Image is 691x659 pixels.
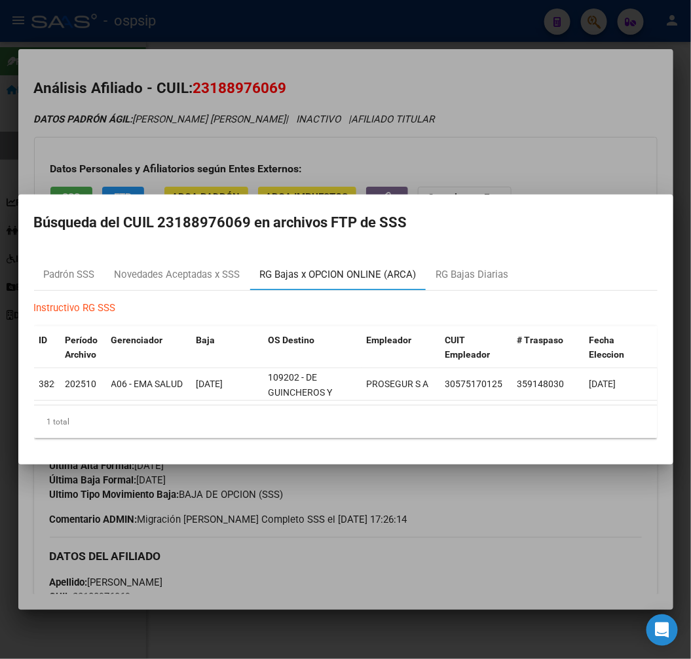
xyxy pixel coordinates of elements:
[34,405,658,438] div: 1 total
[34,210,658,235] h2: Búsqueda del CUIL 23188976069 en archivos FTP de SSS
[34,302,116,314] a: Instructivo RG SSS
[367,335,412,345] span: Empleador
[191,326,263,369] datatable-header-cell: Baja
[517,379,565,389] span: 359148030
[196,377,258,392] div: [DATE]
[362,326,440,369] datatable-header-cell: Empleador
[196,335,215,345] span: Baja
[517,335,564,345] span: # Traspaso
[445,335,491,360] span: CUIT Empleador
[106,326,191,369] datatable-header-cell: Gerenciador
[512,326,584,369] datatable-header-cell: # Traspaso
[60,326,106,369] datatable-header-cell: Período Archivo
[589,335,625,360] span: Fecha Eleccion
[584,326,656,369] datatable-header-cell: Fecha Eleccion
[65,379,97,389] span: 202510
[115,267,240,282] div: Novedades Aceptadas x SSS
[39,379,65,389] span: 38298
[589,379,616,389] span: [DATE]
[367,377,429,392] div: PROSEGUR S A
[39,335,48,345] span: ID
[646,614,678,646] div: Open Intercom Messenger
[440,326,512,369] datatable-header-cell: CUIT Empleador
[436,267,509,282] div: RG Bajas Diarias
[445,379,503,389] span: 30575170125
[269,372,341,427] span: 109202 - DE GUINCHEROS Y MAQUINISTAS DE GRUAS MOVILES
[269,335,315,345] span: OS Destino
[111,379,183,389] span: A06 - EMA SALUD
[263,326,362,369] datatable-header-cell: OS Destino
[111,335,163,345] span: Gerenciador
[260,267,417,282] div: RG Bajas x OPCION ONLINE (ARCA)
[65,335,98,360] span: Período Archivo
[44,267,95,282] div: Padrón SSS
[34,326,60,369] datatable-header-cell: ID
